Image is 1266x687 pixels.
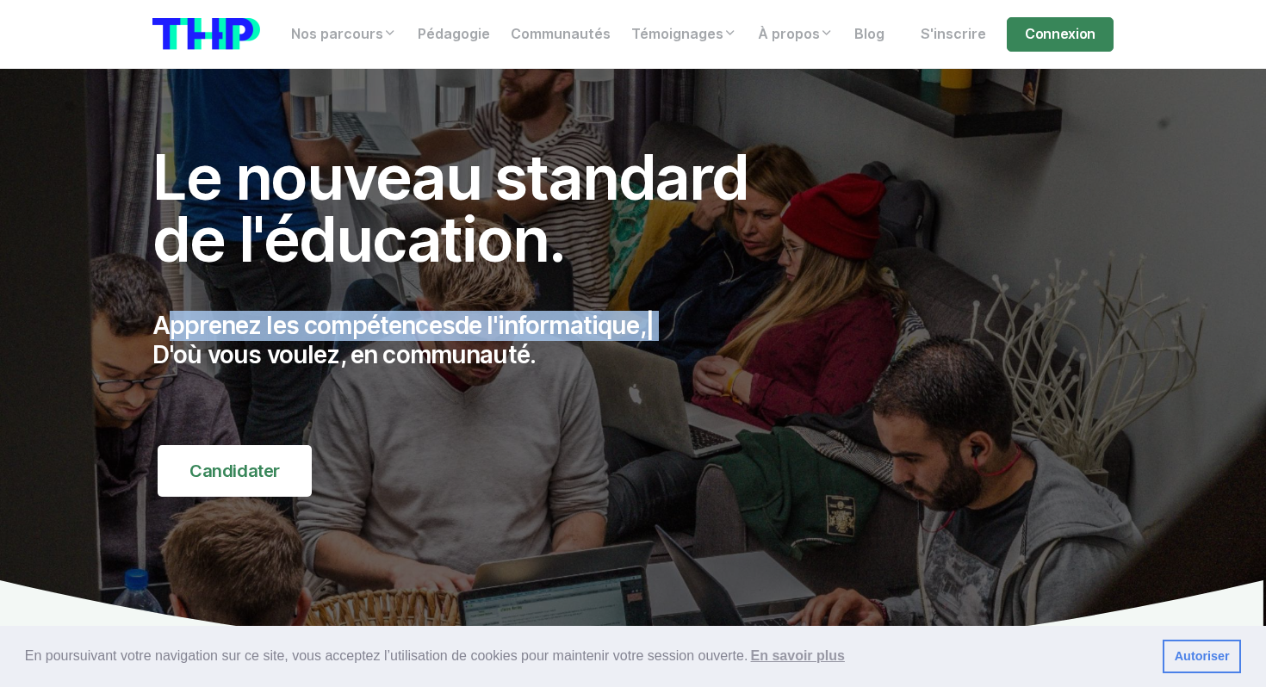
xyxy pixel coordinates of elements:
[152,312,786,369] p: Apprenez les compétences D'où vous voulez, en communauté.
[281,17,407,52] a: Nos parcours
[1163,640,1241,674] a: dismiss cookie message
[910,17,996,52] a: S'inscrire
[748,17,844,52] a: À propos
[844,17,895,52] a: Blog
[158,445,312,497] a: Candidater
[455,311,646,340] span: de l'informatique,
[748,643,847,669] a: learn more about cookies
[1007,17,1114,52] a: Connexion
[152,18,260,50] img: logo
[407,17,500,52] a: Pédagogie
[25,643,1149,669] span: En poursuivant votre navigation sur ce site, vous acceptez l’utilisation de cookies pour mainteni...
[152,146,786,270] h1: Le nouveau standard de l'éducation.
[646,311,654,340] span: |
[621,17,748,52] a: Témoignages
[500,17,621,52] a: Communautés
